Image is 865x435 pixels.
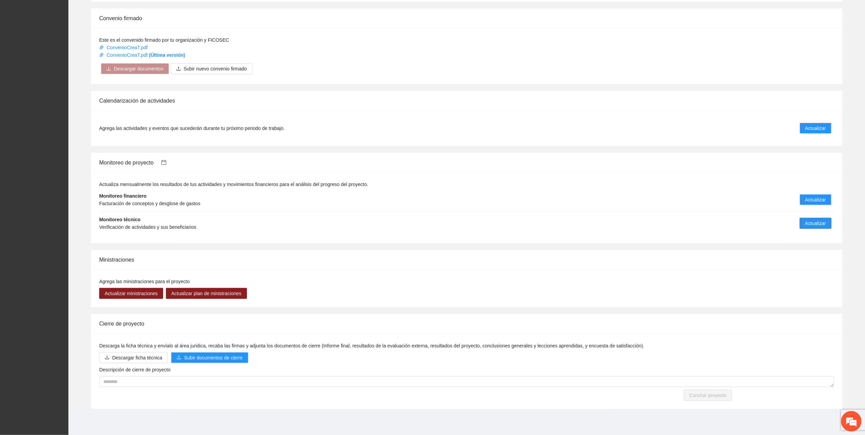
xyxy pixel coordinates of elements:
[800,194,831,205] button: Actualizar
[99,53,104,57] span: paper-clip
[166,288,247,299] button: Actualizar plan de ministraciones
[106,66,111,72] span: download
[99,45,149,50] a: ConvenioCreaT.pdf
[99,153,834,172] div: Monitoreo de proyecto
[800,218,831,229] button: Actualizar
[105,290,158,297] span: Actualizar ministraciones
[99,193,146,199] strong: Monitoreo financiero
[176,66,181,72] span: upload
[99,279,190,284] span: Agrega las ministraciones para el proyecto
[99,217,141,222] strong: Monitoreo técnico
[99,288,163,299] button: Actualizar ministraciones
[40,91,94,160] span: Estamos en línea.
[99,376,834,387] textarea: Descripción de cierre de proyecto
[166,291,247,296] a: Actualizar plan de ministraciones
[800,123,831,134] button: Actualizar
[112,354,162,361] span: Descargar ficha técnica
[99,124,285,132] span: Agrega las actividades y eventos que sucederán durante tu próximo periodo de trabajo.
[171,63,252,74] button: uploadSubir nuevo convenio firmado
[112,3,129,20] div: Minimizar ventana de chat en vivo
[99,52,185,58] a: ConvenioCreaT.pdf
[149,52,185,58] strong: (Última versión)
[154,160,166,166] a: calendar
[99,9,834,28] div: Convenio firmado
[99,352,168,363] button: downloadDescargar ficha técnica
[99,37,229,43] span: Este es el convenido firmado por tu organización y FICOSEC
[99,91,834,110] div: Calendarización de actividades
[36,35,115,44] div: Chatee con nosotros ahora
[114,65,163,72] span: Descargar documentos
[99,224,196,230] span: Verificación de actividades y sus beneficiarios
[171,355,248,360] span: uploadSubir documentos de cierre
[171,66,252,71] span: uploadSubir nuevo convenio firmado
[805,196,826,203] span: Actualizar
[99,201,200,206] span: Facturación de conceptos y desglose de gastos
[99,182,368,187] span: Actualiza mensualmente los resultados de tus actividades y movimientos financieros para el anális...
[161,160,167,165] span: calendar
[99,45,104,50] span: paper-clip
[3,187,130,211] textarea: Escriba su mensaje y pulse “Intro”
[171,352,248,363] button: uploadSubir documentos de cierre
[684,390,732,401] button: Concluir proyecto
[99,343,644,348] span: Descarga la ficha técnica y envíalo al área juridica, recaba las firmas y adjunta los documentos ...
[101,63,169,74] button: downloadDescargar documentos
[171,290,241,297] span: Actualizar plan de ministraciones
[105,355,109,360] span: download
[99,355,168,360] a: downloadDescargar ficha técnica
[99,314,834,333] div: Cierre de proyecto
[99,250,834,269] div: Ministraciones
[99,291,163,296] a: Actualizar ministraciones
[805,124,826,132] span: Actualizar
[99,366,171,373] label: Descripción de cierre de proyecto
[184,65,247,72] span: Subir nuevo convenio firmado
[805,220,826,227] span: Actualizar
